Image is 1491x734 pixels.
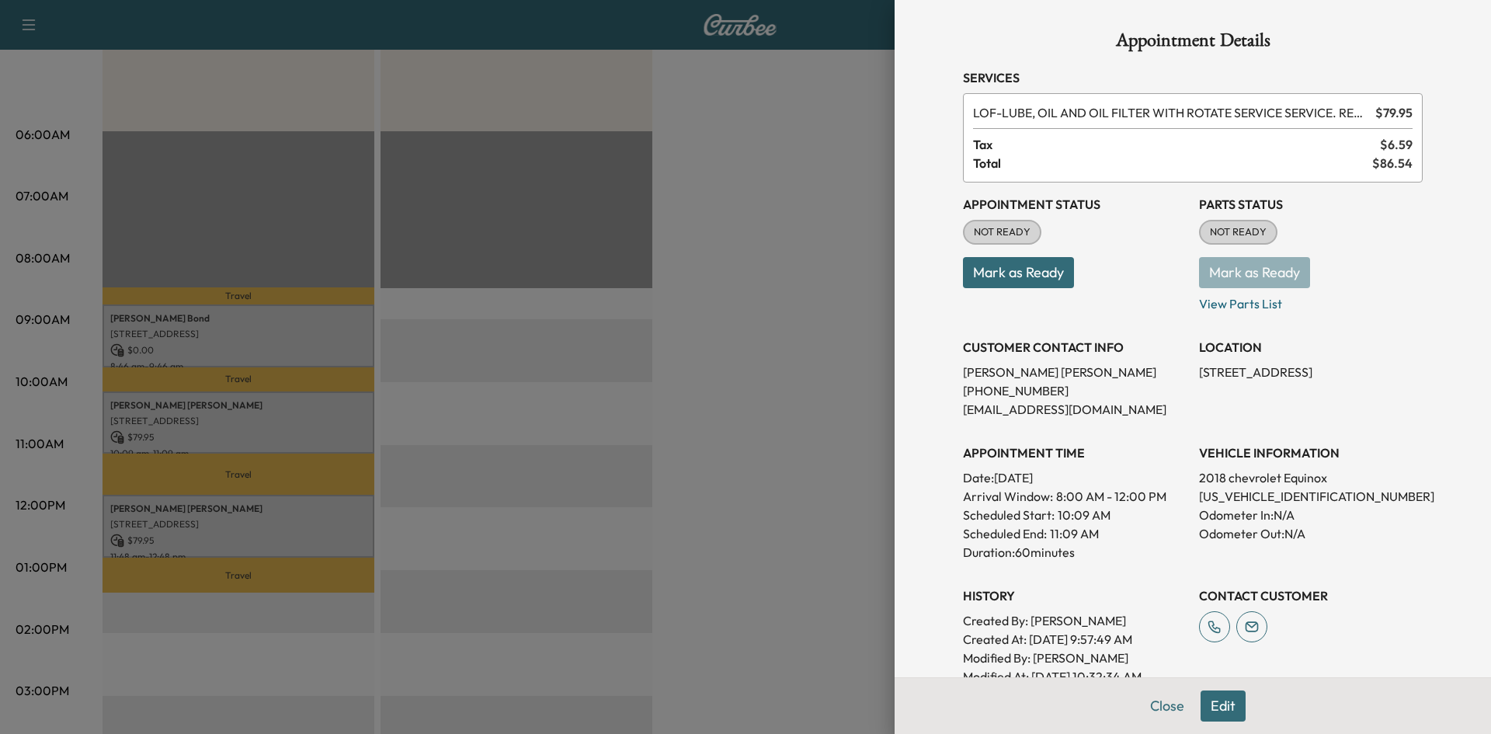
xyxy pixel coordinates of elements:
[1199,468,1423,487] p: 2018 chevrolet Equinox
[1199,195,1423,214] h3: Parts Status
[1199,288,1423,313] p: View Parts List
[963,338,1187,357] h3: CUSTOMER CONTACT INFO
[963,649,1187,667] p: Modified By : [PERSON_NAME]
[963,363,1187,381] p: [PERSON_NAME] [PERSON_NAME]
[1375,103,1413,122] span: $ 79.95
[963,543,1187,562] p: Duration: 60 minutes
[963,487,1187,506] p: Arrival Window:
[963,68,1423,87] h3: Services
[1199,586,1423,605] h3: CONTACT CUSTOMER
[963,31,1423,56] h1: Appointment Details
[1372,154,1413,172] span: $ 86.54
[963,667,1187,686] p: Modified At : [DATE] 10:32:34 AM
[963,611,1187,630] p: Created By : [PERSON_NAME]
[963,400,1187,419] p: [EMAIL_ADDRESS][DOMAIN_NAME]
[1201,691,1246,722] button: Edit
[963,468,1187,487] p: Date: [DATE]
[963,195,1187,214] h3: Appointment Status
[1199,506,1423,524] p: Odometer In: N/A
[963,506,1055,524] p: Scheduled Start:
[963,630,1187,649] p: Created At : [DATE] 9:57:49 AM
[1201,224,1276,240] span: NOT READY
[963,257,1074,288] button: Mark as Ready
[1199,487,1423,506] p: [US_VEHICLE_IDENTIFICATION_NUMBER]
[1058,506,1110,524] p: 10:09 AM
[1056,487,1166,506] span: 8:00 AM - 12:00 PM
[973,135,1380,154] span: Tax
[1140,691,1194,722] button: Close
[1199,444,1423,462] h3: VEHICLE INFORMATION
[1199,363,1423,381] p: [STREET_ADDRESS]
[1050,524,1099,543] p: 11:09 AM
[964,224,1040,240] span: NOT READY
[963,586,1187,605] h3: History
[1380,135,1413,154] span: $ 6.59
[973,154,1372,172] span: Total
[963,524,1047,543] p: Scheduled End:
[973,103,1369,122] span: LUBE, OIL AND OIL FILTER WITH ROTATE SERVICE SERVICE. RESET OIL LIFE MONITOR. HAZARDOUS WASTE FEE...
[963,444,1187,462] h3: APPOINTMENT TIME
[963,381,1187,400] p: [PHONE_NUMBER]
[1199,524,1423,543] p: Odometer Out: N/A
[1199,338,1423,357] h3: LOCATION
